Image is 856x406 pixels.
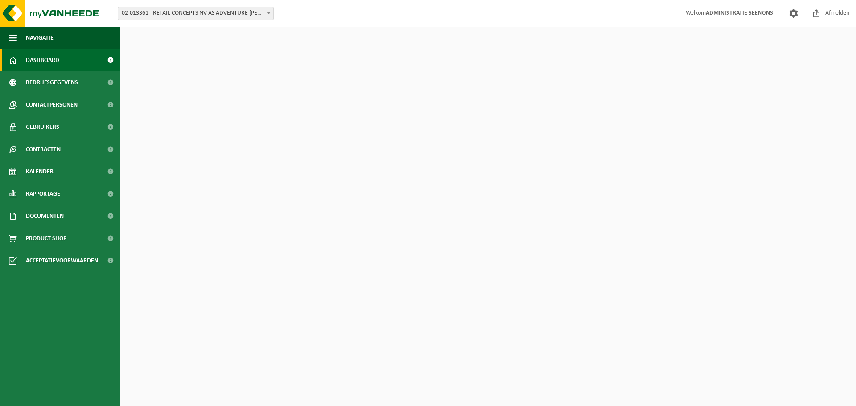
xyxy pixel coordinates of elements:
[26,205,64,227] span: Documenten
[26,94,78,116] span: Contactpersonen
[118,7,273,20] span: 02-013361 - RETAIL CONCEPTS NV-AS ADVENTURE OLEN - OLEN
[26,138,61,160] span: Contracten
[26,183,60,205] span: Rapportage
[26,227,66,250] span: Product Shop
[26,250,98,272] span: Acceptatievoorwaarden
[706,10,773,16] strong: ADMINISTRATIE SEENONS
[26,160,53,183] span: Kalender
[26,71,78,94] span: Bedrijfsgegevens
[26,116,59,138] span: Gebruikers
[26,27,53,49] span: Navigatie
[118,7,274,20] span: 02-013361 - RETAIL CONCEPTS NV-AS ADVENTURE OLEN - OLEN
[26,49,59,71] span: Dashboard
